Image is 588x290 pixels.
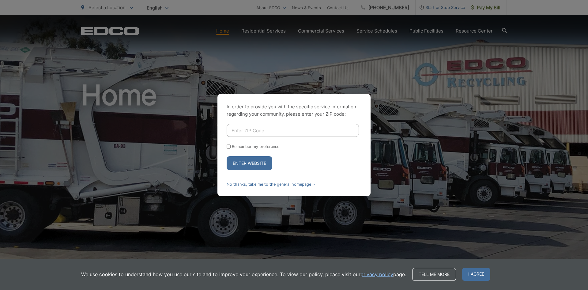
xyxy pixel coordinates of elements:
[462,268,490,281] span: I agree
[412,268,456,281] a: Tell me more
[81,271,406,278] p: We use cookies to understand how you use our site and to improve your experience. To view our pol...
[227,156,272,170] button: Enter Website
[227,124,359,137] input: Enter ZIP Code
[227,103,361,118] p: In order to provide you with the specific service information regarding your community, please en...
[232,144,279,149] label: Remember my preference
[227,182,315,187] a: No thanks, take me to the general homepage >
[360,271,393,278] a: privacy policy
